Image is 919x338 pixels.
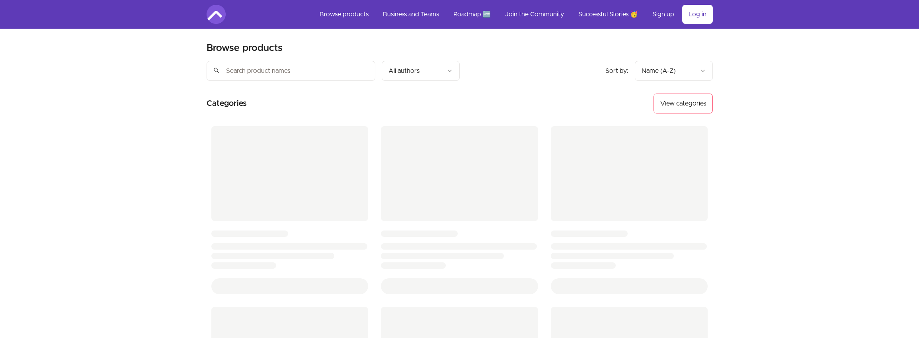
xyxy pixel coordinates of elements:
a: Roadmap 🆕 [447,5,497,24]
h2: Browse products [207,42,283,55]
a: Browse products [313,5,375,24]
a: Log in [682,5,713,24]
h2: Categories [207,94,247,113]
a: Business and Teams [377,5,445,24]
button: View categories [654,94,713,113]
a: Successful Stories 🥳 [572,5,644,24]
button: Product sort options [635,61,713,81]
span: search [213,65,220,76]
span: Sort by: [605,68,628,74]
img: Amigoscode logo [207,5,226,24]
button: Filter by author [382,61,460,81]
a: Sign up [646,5,681,24]
input: Search product names [207,61,375,81]
nav: Main [313,5,713,24]
a: Join the Community [499,5,570,24]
